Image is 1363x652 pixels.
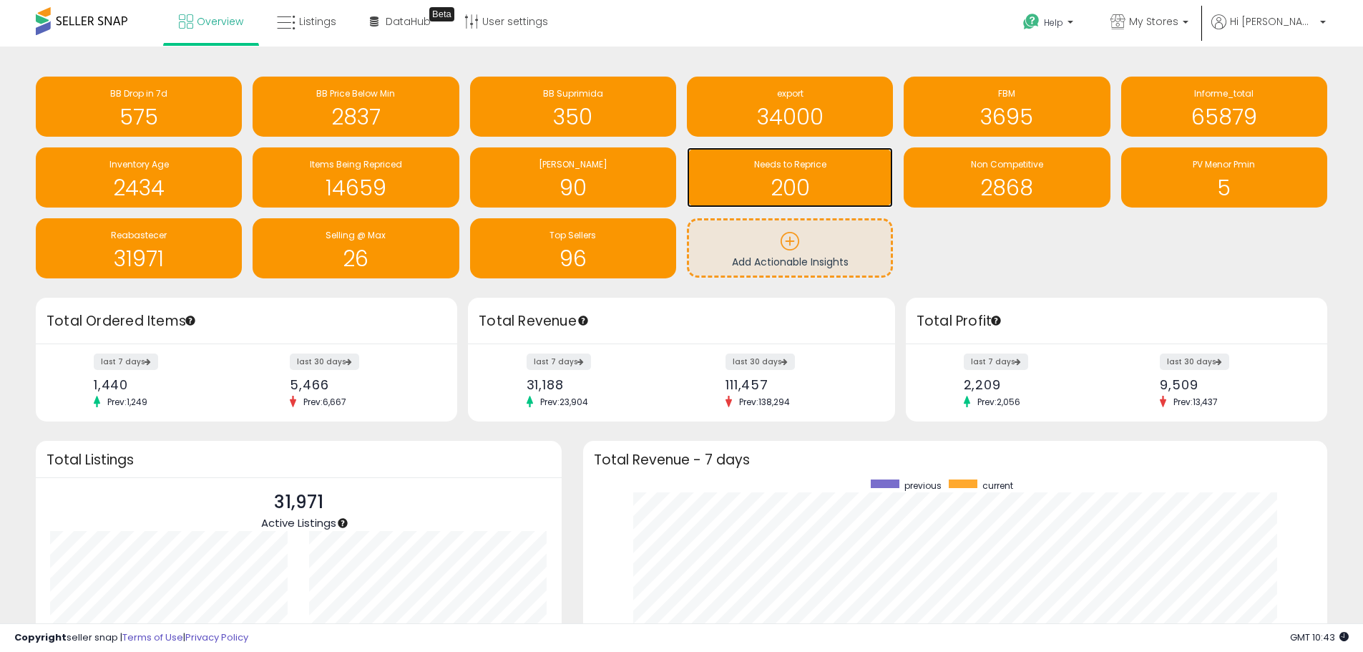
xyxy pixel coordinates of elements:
[122,631,183,644] a: Terms of Use
[184,314,197,327] div: Tooltip anchor
[687,147,893,208] a: Needs to Reprice 200
[1121,77,1327,137] a: Informe_total 65879
[527,377,671,392] div: 31,188
[290,354,359,370] label: last 30 days
[732,255,849,269] span: Add Actionable Insights
[687,77,893,137] a: export 34000
[549,229,596,241] span: Top Sellers
[253,218,459,278] a: Selling @ Max 26
[982,480,1013,492] span: current
[1290,631,1349,644] span: 2025-08-18 10:43 GMT
[100,396,155,408] span: Prev: 1,249
[911,105,1103,129] h1: 3695
[326,229,386,241] span: Selling @ Max
[694,176,886,200] h1: 200
[1211,14,1326,47] a: Hi [PERSON_NAME]
[533,396,595,408] span: Prev: 23,904
[14,631,67,644] strong: Copyright
[726,354,795,370] label: last 30 days
[964,354,1028,370] label: last 7 days
[470,218,676,278] a: Top Sellers 96
[477,247,669,271] h1: 96
[94,377,236,392] div: 1,440
[539,158,607,170] span: [PERSON_NAME]
[185,631,248,644] a: Privacy Policy
[36,147,242,208] a: Inventory Age 2434
[479,311,884,331] h3: Total Revenue
[477,105,669,129] h1: 350
[43,247,235,271] h1: 31971
[429,7,454,21] div: Tooltip anchor
[253,77,459,137] a: BB Price Below Min 2837
[197,14,243,29] span: Overview
[110,87,167,99] span: BB Drop in 7d
[1230,14,1316,29] span: Hi [PERSON_NAME]
[253,147,459,208] a: Items Being Repriced 14659
[470,77,676,137] a: BB Suprimida 350
[1128,176,1320,200] h1: 5
[1121,147,1327,208] a: PV Menor Pmin 5
[527,354,591,370] label: last 7 days
[290,377,432,392] div: 5,466
[1160,377,1302,392] div: 9,509
[726,377,870,392] div: 111,457
[917,311,1316,331] h3: Total Profit
[594,454,1316,465] h3: Total Revenue - 7 days
[260,247,451,271] h1: 26
[577,314,590,327] div: Tooltip anchor
[386,14,431,29] span: DataHub
[990,314,1002,327] div: Tooltip anchor
[477,176,669,200] h1: 90
[296,396,353,408] span: Prev: 6,667
[777,87,803,99] span: export
[998,87,1015,99] span: FBM
[970,396,1027,408] span: Prev: 2,056
[260,176,451,200] h1: 14659
[1166,396,1225,408] span: Prev: 13,437
[470,147,676,208] a: [PERSON_NAME] 90
[732,396,797,408] span: Prev: 138,294
[316,87,395,99] span: BB Price Below Min
[43,105,235,129] h1: 575
[694,105,886,129] h1: 34000
[1012,2,1088,47] a: Help
[261,515,336,530] span: Active Listings
[111,229,167,241] span: Reabastecer
[260,105,451,129] h1: 2837
[47,454,551,465] h3: Total Listings
[36,77,242,137] a: BB Drop in 7d 575
[689,220,891,276] a: Add Actionable Insights
[754,158,826,170] span: Needs to Reprice
[1160,354,1229,370] label: last 30 days
[310,158,402,170] span: Items Being Repriced
[543,87,603,99] span: BB Suprimida
[47,311,446,331] h3: Total Ordered Items
[1129,14,1178,29] span: My Stores
[904,147,1110,208] a: Non Competitive 2868
[964,377,1106,392] div: 2,209
[1128,105,1320,129] h1: 65879
[904,480,942,492] span: previous
[971,158,1043,170] span: Non Competitive
[299,14,336,29] span: Listings
[43,176,235,200] h1: 2434
[336,517,349,530] div: Tooltip anchor
[1022,13,1040,31] i: Get Help
[1194,87,1254,99] span: Informe_total
[36,218,242,278] a: Reabastecer 31971
[261,489,336,516] p: 31,971
[904,77,1110,137] a: FBM 3695
[911,176,1103,200] h1: 2868
[1044,16,1063,29] span: Help
[94,354,158,370] label: last 7 days
[14,631,248,645] div: seller snap | |
[1193,158,1255,170] span: PV Menor Pmin
[109,158,169,170] span: Inventory Age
